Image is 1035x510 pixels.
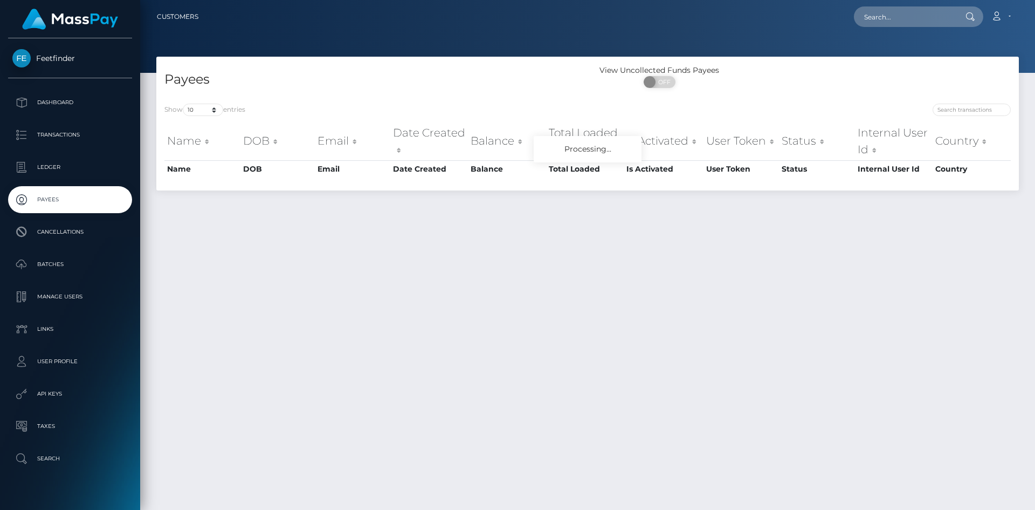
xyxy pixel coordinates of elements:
p: API Keys [12,386,128,402]
th: User Token [703,160,779,178]
label: Show entries [164,104,245,116]
p: Manage Users [12,289,128,305]
th: Total Loaded [546,122,624,160]
a: User Profile [8,348,132,375]
input: Search transactions [933,104,1011,116]
a: API Keys [8,380,132,407]
div: View Uncollected Funds Payees [588,65,732,76]
a: Cancellations [8,219,132,246]
img: MassPay Logo [22,9,118,30]
th: DOB [240,122,315,160]
p: Dashboard [12,94,128,111]
a: Transactions [8,121,132,148]
th: Is Activated [624,122,703,160]
th: Name [164,160,240,178]
p: Transactions [12,127,128,143]
a: Batches [8,251,132,278]
a: Taxes [8,413,132,440]
th: Email [315,122,390,160]
div: Processing... [534,136,641,162]
span: Feetfinder [8,53,132,63]
th: Country [933,122,1011,160]
p: User Profile [12,353,128,370]
th: User Token [703,122,779,160]
a: Payees [8,186,132,213]
th: Status [779,160,855,178]
img: Feetfinder [12,49,31,67]
th: Name [164,122,240,160]
th: Date Created [390,160,468,178]
h4: Payees [164,70,579,89]
a: Manage Users [8,283,132,310]
th: Date Created [390,122,468,160]
a: Dashboard [8,89,132,116]
a: Customers [157,5,198,28]
th: Country [933,160,1011,178]
a: Links [8,316,132,343]
select: Showentries [183,104,223,116]
th: Internal User Id [855,160,933,178]
p: Taxes [12,418,128,434]
a: Search [8,445,132,472]
th: Email [315,160,390,178]
p: Search [12,451,128,467]
p: Payees [12,192,128,208]
th: Balance [468,122,546,160]
p: Cancellations [12,224,128,240]
th: Balance [468,160,546,178]
th: Internal User Id [855,122,933,160]
a: Ledger [8,154,132,181]
input: Search... [854,6,955,27]
th: DOB [240,160,315,178]
th: Is Activated [624,160,703,178]
p: Links [12,321,128,337]
th: Status [779,122,855,160]
span: OFF [650,76,677,88]
p: Batches [12,256,128,273]
p: Ledger [12,159,128,175]
th: Total Loaded [546,160,624,178]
